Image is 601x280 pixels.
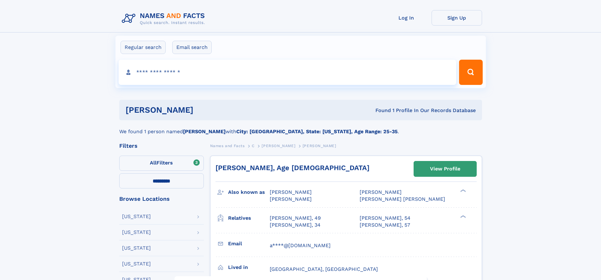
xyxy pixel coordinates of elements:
div: ❯ [459,189,466,193]
span: [GEOGRAPHIC_DATA], [GEOGRAPHIC_DATA] [270,266,378,272]
a: View Profile [414,161,476,176]
h1: [PERSON_NAME] [126,106,285,114]
div: [US_STATE] [122,246,151,251]
input: search input [119,60,457,85]
label: Regular search [121,41,166,54]
a: [PERSON_NAME], 54 [360,215,410,222]
b: City: [GEOGRAPHIC_DATA], State: [US_STATE], Age Range: 25-35 [236,128,398,134]
a: [PERSON_NAME], 57 [360,222,410,229]
button: Search Button [459,60,482,85]
h3: Lived in [228,262,270,273]
span: [PERSON_NAME] [270,196,312,202]
h3: Relatives [228,213,270,223]
h3: Also known as [228,187,270,198]
span: C [252,144,255,148]
div: Browse Locations [119,196,204,202]
div: Filters [119,143,204,149]
div: Found 1 Profile In Our Records Database [284,107,476,114]
h3: Email [228,238,270,249]
a: [PERSON_NAME], 49 [270,215,321,222]
img: Logo Names and Facts [119,10,210,27]
a: [PERSON_NAME] [262,142,295,150]
a: Log In [381,10,432,26]
label: Filters [119,156,204,171]
div: [US_STATE] [122,214,151,219]
div: [US_STATE] [122,230,151,235]
a: Sign Up [432,10,482,26]
a: C [252,142,255,150]
div: View Profile [430,162,460,176]
a: [PERSON_NAME], Age [DEMOGRAPHIC_DATA] [215,164,369,172]
span: [PERSON_NAME] [PERSON_NAME] [360,196,445,202]
b: [PERSON_NAME] [183,128,226,134]
a: Names and Facts [210,142,245,150]
span: [PERSON_NAME] [360,189,402,195]
span: [PERSON_NAME] [270,189,312,195]
label: Email search [172,41,212,54]
div: [US_STATE] [122,261,151,266]
span: [PERSON_NAME] [303,144,336,148]
span: All [150,160,156,166]
span: [PERSON_NAME] [262,144,295,148]
div: We found 1 person named with . [119,120,482,135]
a: [PERSON_NAME], 34 [270,222,321,229]
div: ❯ [459,214,466,218]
